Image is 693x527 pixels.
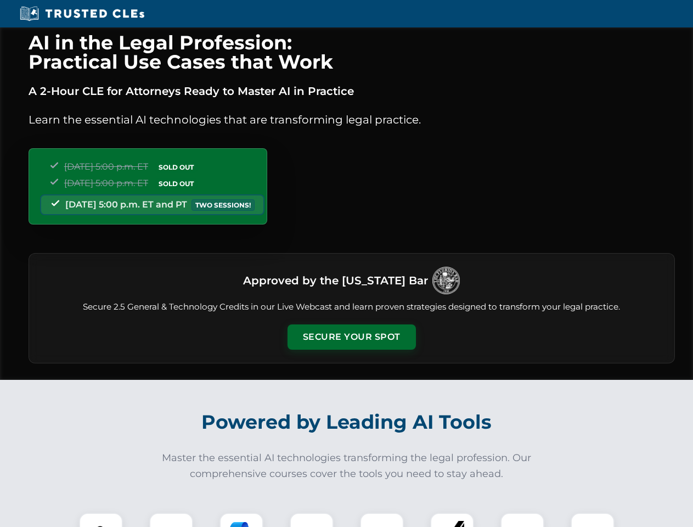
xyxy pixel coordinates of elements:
p: Secure 2.5 General & Technology Credits in our Live Webcast and learn proven strategies designed ... [42,301,661,313]
h2: Powered by Leading AI Tools [43,403,651,441]
p: Learn the essential AI technologies that are transforming legal practice. [29,111,675,128]
span: [DATE] 5:00 p.m. ET [64,178,148,188]
span: [DATE] 5:00 p.m. ET [64,161,148,172]
img: Logo [432,267,460,294]
h1: AI in the Legal Profession: Practical Use Cases that Work [29,33,675,71]
p: Master the essential AI technologies transforming the legal profession. Our comprehensive courses... [155,450,539,482]
img: Trusted CLEs [16,5,148,22]
span: SOLD OUT [155,178,198,189]
p: A 2-Hour CLE for Attorneys Ready to Master AI in Practice [29,82,675,100]
h3: Approved by the [US_STATE] Bar [243,271,428,290]
span: SOLD OUT [155,161,198,173]
button: Secure Your Spot [288,324,416,350]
